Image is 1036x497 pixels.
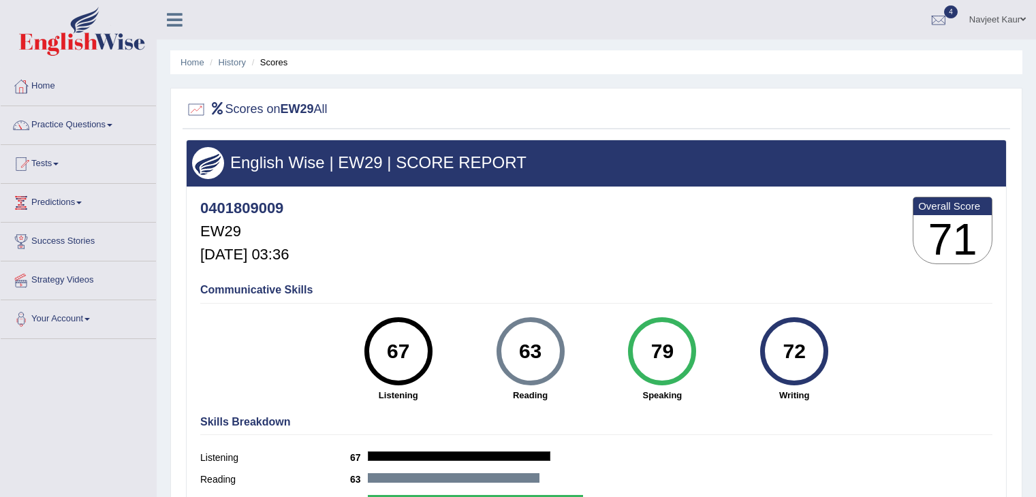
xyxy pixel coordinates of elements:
span: 4 [944,5,958,18]
a: Predictions [1,184,156,218]
h2: Scores on All [186,99,328,120]
b: EW29 [281,102,314,116]
a: Your Account [1,300,156,334]
a: Home [180,57,204,67]
h4: 0401809009 [200,200,289,217]
a: History [219,57,246,67]
div: 67 [373,323,423,380]
h3: English Wise | EW29 | SCORE REPORT [192,154,1001,172]
h3: 71 [913,215,992,264]
div: 79 [638,323,687,380]
h4: Communicative Skills [200,284,992,296]
b: 67 [350,452,368,463]
b: 63 [350,474,368,485]
strong: Listening [339,389,458,402]
a: Home [1,67,156,101]
strong: Writing [735,389,853,402]
a: Strategy Videos [1,261,156,295]
label: Reading [200,472,350,487]
div: 72 [770,323,819,380]
label: Listening [200,451,350,465]
strong: Speaking [603,389,721,402]
strong: Reading [471,389,590,402]
h5: [DATE] 03:36 [200,246,289,263]
a: Practice Questions [1,106,156,140]
h5: EW29 [200,223,289,240]
div: 63 [505,323,555,380]
li: Scores [249,56,288,69]
h4: Skills Breakdown [200,416,992,428]
a: Success Stories [1,223,156,257]
img: wings.png [192,147,224,179]
b: Overall Score [918,200,987,212]
a: Tests [1,145,156,179]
